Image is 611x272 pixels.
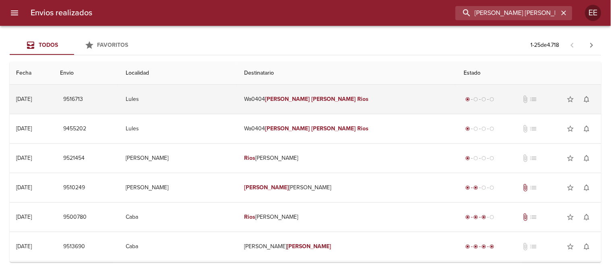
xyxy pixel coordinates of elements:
div: [DATE] [16,243,32,250]
div: Entregado [464,243,496,251]
span: No tiene pedido asociado [529,125,537,133]
button: Agregar a favoritos [563,91,579,107]
h6: Envios realizados [31,6,92,19]
button: 9500780 [60,210,90,225]
span: star_border [567,154,575,162]
button: Activar notificaciones [579,209,595,225]
td: Wa0404 [238,114,458,143]
button: Activar notificaciones [579,121,595,137]
span: notifications_none [583,95,591,103]
span: radio_button_checked [482,244,487,249]
button: 9513690 [60,239,88,254]
span: radio_button_unchecked [482,185,487,190]
span: 9521454 [63,153,85,163]
div: [DATE] [16,155,32,161]
button: Agregar a favoritos [563,180,579,196]
div: Tabs Envios [10,36,139,55]
span: radio_button_unchecked [482,156,487,161]
p: 1 - 25 de 4.718 [531,41,559,49]
span: radio_button_checked [466,185,470,190]
button: Agregar a favoritos [563,209,579,225]
span: notifications_none [583,154,591,162]
span: Tiene documentos adjuntos [521,184,529,192]
button: Activar notificaciones [579,91,595,107]
em: Rios [358,96,369,103]
th: Envio [54,62,119,85]
input: buscar [456,6,559,20]
span: radio_button_unchecked [482,126,487,131]
button: Activar notificaciones [579,239,595,255]
span: radio_button_unchecked [490,97,495,102]
div: [DATE] [16,125,32,132]
div: EE [585,5,601,21]
div: En viaje [464,213,496,221]
span: radio_button_checked [466,156,470,161]
div: Generado [464,125,496,133]
div: [DATE] [16,184,32,191]
span: No tiene pedido asociado [529,154,537,162]
td: Wa0404 [238,85,458,114]
td: Lules [119,85,238,114]
td: [PERSON_NAME] [119,144,238,173]
em: Rios [244,155,255,161]
span: radio_button_checked [482,215,487,220]
span: 9516713 [63,94,83,105]
span: notifications_none [583,125,591,133]
em: [PERSON_NAME] [311,96,356,103]
th: Destinatario [238,62,458,85]
td: Lules [119,114,238,143]
button: 9510249 [60,180,88,195]
span: radio_button_checked [466,215,470,220]
button: menu [5,3,24,23]
div: Generado [464,154,496,162]
em: [PERSON_NAME] [311,125,356,132]
div: Generado [464,95,496,103]
span: radio_button_unchecked [490,185,495,190]
div: [DATE] [16,213,32,220]
span: No tiene pedido asociado [529,95,537,103]
span: notifications_none [583,213,591,221]
em: [PERSON_NAME] [287,243,331,250]
em: [PERSON_NAME] [244,184,289,191]
button: 9455202 [60,121,89,136]
span: radio_button_unchecked [474,126,478,131]
span: No tiene documentos adjuntos [521,154,529,162]
span: radio_button_unchecked [482,97,487,102]
td: [PERSON_NAME] [238,144,458,173]
div: Abrir información de usuario [585,5,601,21]
span: radio_button_checked [474,215,478,220]
button: 9521454 [60,151,88,166]
span: 9510249 [63,183,85,193]
span: Pagina anterior [563,41,582,49]
span: star_border [567,95,575,103]
em: Rios [358,125,369,132]
span: No tiene pedido asociado [529,213,537,221]
span: radio_button_unchecked [490,126,495,131]
button: Agregar a favoritos [563,239,579,255]
span: radio_button_unchecked [490,156,495,161]
button: 9516713 [60,92,86,107]
span: star_border [567,125,575,133]
span: Favoritos [97,42,128,48]
span: notifications_none [583,243,591,251]
button: Agregar a favoritos [563,121,579,137]
span: 9513690 [63,242,85,252]
div: Despachado [464,184,496,192]
span: Todos [39,42,58,48]
span: notifications_none [583,184,591,192]
span: radio_button_checked [490,244,495,249]
span: radio_button_unchecked [490,215,495,220]
span: radio_button_checked [474,185,478,190]
span: No tiene documentos adjuntos [521,125,529,133]
span: star_border [567,213,575,221]
span: radio_button_unchecked [474,97,478,102]
span: 9500780 [63,212,87,222]
td: [PERSON_NAME] [238,173,458,202]
td: Caba [119,203,238,232]
div: [DATE] [16,96,32,103]
td: [PERSON_NAME] [238,232,458,261]
td: [PERSON_NAME] [238,203,458,232]
span: list [529,184,537,192]
span: radio_button_checked [474,244,478,249]
button: Activar notificaciones [579,150,595,166]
